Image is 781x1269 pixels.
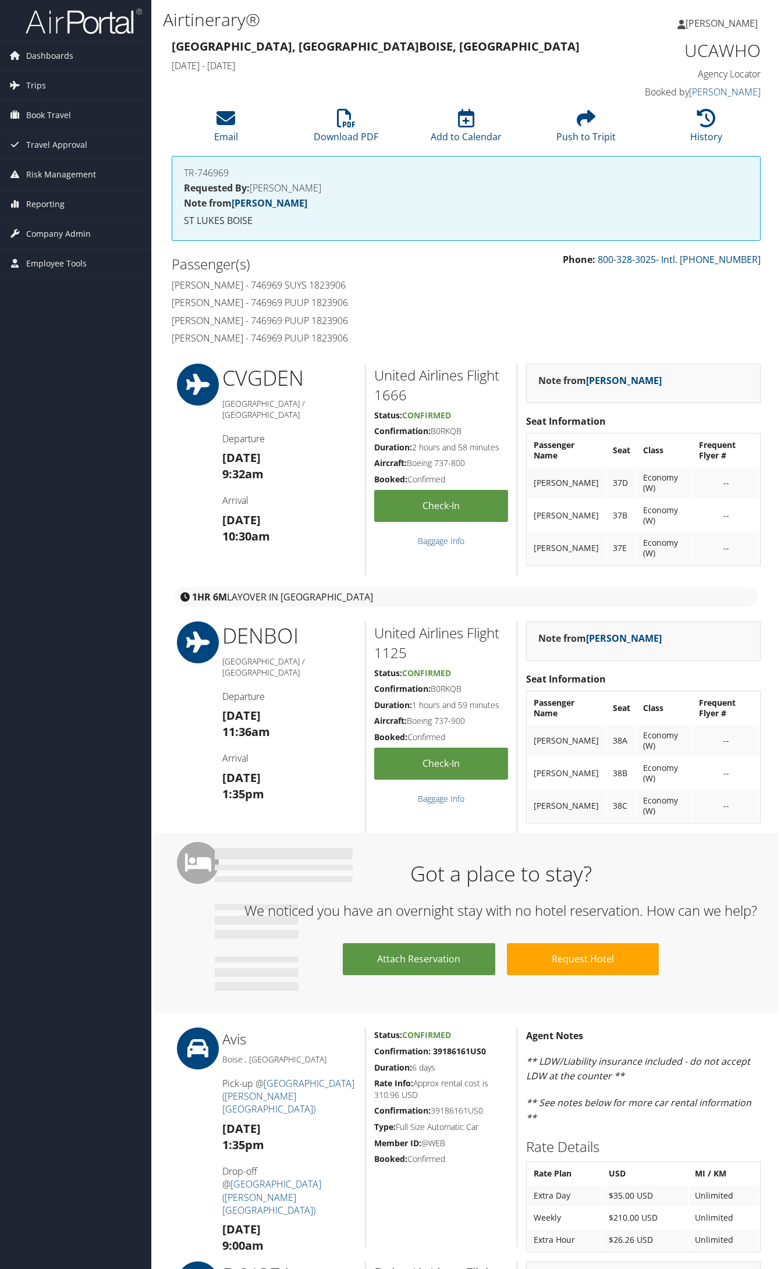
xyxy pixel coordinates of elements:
h5: B0RKQB [374,425,508,437]
h1: DEN BOI [222,621,357,651]
strong: Booked: [374,1153,407,1164]
h4: Arrival [222,752,357,765]
span: Confirmed [402,410,451,421]
span: Employee Tools [26,249,87,278]
th: Frequent Flyer # [693,435,759,466]
h2: Rate Details [526,1137,761,1157]
h2: We noticed you have an overnight stay with no hotel reservation. How can we help? [223,901,778,920]
h4: [PERSON_NAME] - 746969 PUUP 1823906 [172,314,457,327]
strong: Duration: [374,1062,412,1073]
h5: B0RKQB [374,683,508,695]
th: Class [637,692,693,724]
strong: Status: [374,667,402,678]
span: Trips [26,71,46,100]
th: Seat [607,435,636,466]
h4: [PERSON_NAME] - 746969 PUUP 1823906 [172,296,457,309]
div: -- [699,478,753,488]
strong: Requested By: [184,182,250,194]
td: 38A [607,725,636,756]
td: Extra Day [528,1185,602,1206]
h1: UCAWHO [627,38,761,63]
h4: Agency Locator [627,67,761,80]
h2: United Airlines Flight 1125 [374,623,508,662]
a: Request Hotel [507,943,659,975]
h5: Full Size Automatic Car [374,1121,508,1133]
span: Company Admin [26,219,91,248]
h5: 1 hours and 59 minutes [374,699,508,711]
th: Class [637,435,693,466]
strong: Status: [374,1029,402,1040]
td: [PERSON_NAME] [528,790,606,822]
a: Check-in [374,748,508,780]
strong: Agent Notes [526,1029,583,1042]
td: [PERSON_NAME] [528,758,606,789]
strong: Status: [374,410,402,421]
strong: 1:35pm [222,1137,264,1153]
strong: Seat Information [526,673,606,685]
td: Extra Hour [528,1229,602,1250]
strong: Type: [374,1121,396,1132]
a: 800-328-3025- Intl. [PHONE_NUMBER] [598,253,761,266]
td: Economy (W) [637,790,693,822]
h1: Got a place to stay? [223,859,778,888]
span: Dashboards [26,41,73,70]
td: Economy (W) [637,758,693,789]
th: Frequent Flyer # [693,692,759,724]
a: Baggage Info [418,535,464,546]
h5: @WEB [374,1138,508,1149]
span: Confirmed [402,1029,451,1040]
td: $26.26 USD [603,1229,688,1250]
strong: Booked: [374,474,407,485]
h5: Boise , [GEOGRAPHIC_DATA] [222,1054,357,1065]
strong: 9:32am [222,466,264,482]
h5: 2 hours and 58 minutes [374,442,508,453]
h4: [DATE] - [DATE] [172,59,609,72]
h4: Departure [222,690,357,703]
td: 38B [607,758,636,789]
h5: [GEOGRAPHIC_DATA] / [GEOGRAPHIC_DATA] [222,398,357,421]
div: layover in [GEOGRAPHIC_DATA] [175,587,758,607]
span: Risk Management [26,160,96,189]
td: Economy (W) [637,467,693,499]
strong: Phone: [563,253,595,266]
strong: Duration: [374,442,412,453]
h4: [PERSON_NAME] [184,183,748,193]
em: ** See notes below for more car rental information ** [526,1096,751,1124]
h5: 39186161US0 [374,1105,508,1117]
strong: Note from [184,197,307,209]
td: $210.00 USD [603,1207,688,1228]
strong: Rate Info: [374,1078,413,1089]
a: [PERSON_NAME] [586,632,662,645]
td: [PERSON_NAME] [528,467,606,499]
h2: United Airlines Flight 1666 [374,365,508,404]
h4: Arrival [222,494,357,507]
h4: [PERSON_NAME] - 746969 SUYS 1823906 [172,279,457,292]
h4: Booked by [627,86,761,98]
h4: Departure [222,432,357,445]
strong: Confirmation: 39186161US0 [374,1046,486,1057]
td: [PERSON_NAME] [528,725,606,756]
span: Reporting [26,190,65,219]
th: Seat [607,692,636,724]
strong: 9:00am [222,1238,264,1253]
em: ** LDW/Liability insurance included - do not accept LDW at the counter ** [526,1055,750,1083]
a: Check-in [374,490,508,522]
strong: [DATE] [222,450,261,465]
th: USD [603,1163,688,1184]
a: Add to Calendar [431,115,502,143]
h5: Confirmed [374,474,508,485]
h4: [PERSON_NAME] - 746969 PUUP 1823906 [172,332,457,344]
p: ST LUKES BOISE [184,214,748,229]
h4: TR-746969 [184,168,748,177]
span: Confirmed [402,667,451,678]
h5: Confirmed [374,731,508,743]
strong: 1HR 6M [192,591,227,603]
td: [PERSON_NAME] [528,500,606,531]
h5: Boeing 737-800 [374,457,508,469]
h1: CVG DEN [222,364,357,393]
span: Travel Approval [26,130,87,159]
div: -- [699,543,753,553]
strong: Seat Information [526,415,606,428]
strong: Aircraft: [374,457,407,468]
h5: Approx rental cost is 310.96 USD [374,1078,508,1100]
